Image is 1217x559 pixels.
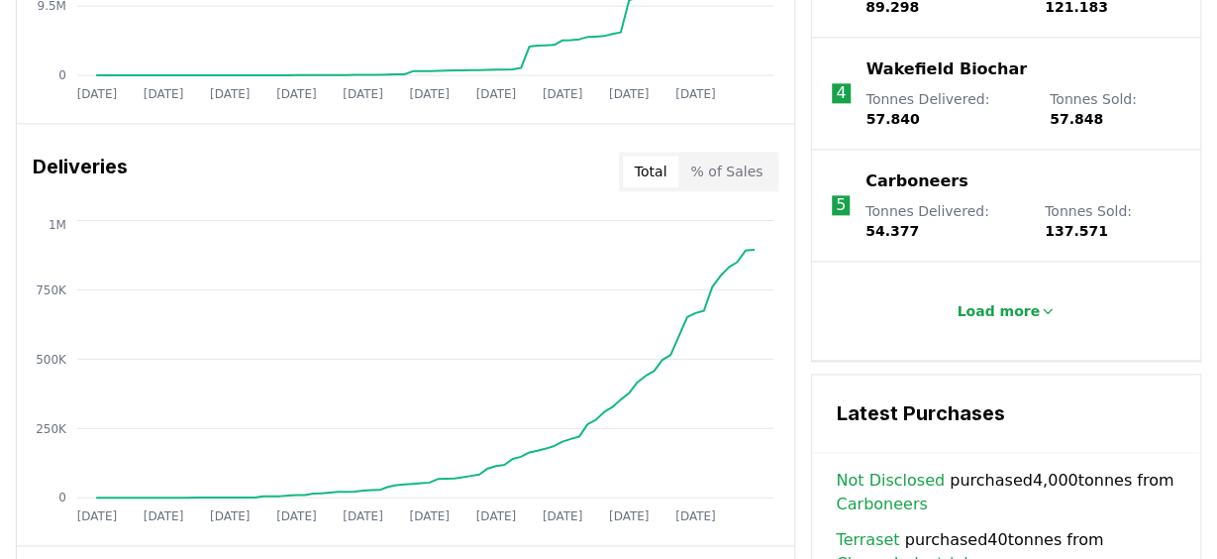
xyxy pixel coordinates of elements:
[623,156,679,187] button: Total
[836,469,1176,516] span: purchased 4,000 tonnes from
[678,156,774,187] button: % of Sales
[343,508,382,522] tspan: [DATE]
[865,201,1025,241] p: Tonnes Delivered :
[941,291,1071,331] button: Load more
[144,86,183,100] tspan: [DATE]
[836,193,846,217] p: 5
[543,508,582,522] tspan: [DATE]
[609,86,649,100] tspan: [DATE]
[36,352,67,366] tspan: 500K
[1050,111,1103,127] span: 57.848
[58,491,66,504] tspan: 0
[836,528,899,552] a: Terraset
[866,57,1027,81] a: Wakefield Biochar
[58,68,66,82] tspan: 0
[1045,201,1180,241] p: Tonnes Sold :
[836,398,1176,428] h3: Latest Purchases
[1045,223,1108,239] span: 137.571
[866,111,920,127] span: 57.840
[866,89,1030,129] p: Tonnes Delivered :
[957,301,1040,321] p: Load more
[410,508,450,522] tspan: [DATE]
[144,508,183,522] tspan: [DATE]
[36,282,67,296] tspan: 750K
[343,86,382,100] tspan: [DATE]
[33,152,128,191] h3: Deliveries
[476,508,516,522] tspan: [DATE]
[1050,89,1180,129] p: Tonnes Sold :
[276,508,316,522] tspan: [DATE]
[543,86,582,100] tspan: [DATE]
[49,217,66,231] tspan: 1M
[36,421,67,435] tspan: 250K
[836,469,945,493] a: Not Disclosed
[276,86,316,100] tspan: [DATE]
[675,508,715,522] tspan: [DATE]
[836,493,927,516] a: Carboneers
[410,86,450,100] tspan: [DATE]
[609,508,649,522] tspan: [DATE]
[210,508,250,522] tspan: [DATE]
[836,81,846,105] p: 4
[77,86,117,100] tspan: [DATE]
[210,86,250,100] tspan: [DATE]
[77,508,117,522] tspan: [DATE]
[476,86,516,100] tspan: [DATE]
[675,86,715,100] tspan: [DATE]
[865,223,919,239] span: 54.377
[865,169,967,193] a: Carboneers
